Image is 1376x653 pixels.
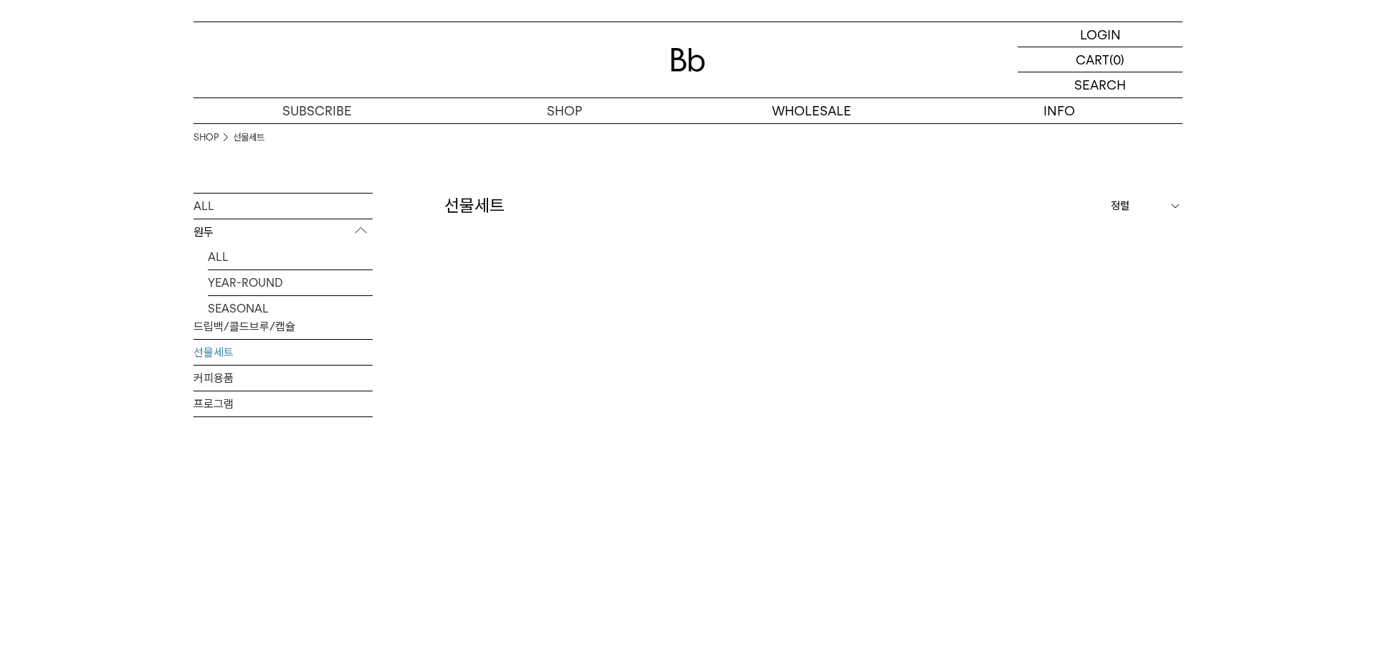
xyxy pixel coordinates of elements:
a: SEASONAL [208,296,373,321]
p: SEARCH [1074,72,1126,97]
a: ALL [208,244,373,270]
p: LOGIN [1080,22,1121,47]
a: 프로그램 [193,391,373,416]
p: CART [1076,47,1109,72]
a: 선물세트 [233,130,264,145]
a: 드립백/콜드브루/캡슐 [193,314,373,339]
a: 커피용품 [193,366,373,391]
a: SHOP [441,98,688,123]
p: (0) [1109,47,1124,72]
img: 로고 [671,48,705,72]
a: 선물세트 [193,340,373,365]
a: YEAR-ROUND [208,270,373,295]
p: 원두 [193,219,373,245]
p: WHOLESALE [688,98,935,123]
h2: 선물세트 [444,194,505,218]
a: LOGIN [1018,22,1182,47]
a: ALL [193,194,373,219]
a: CART (0) [1018,47,1182,72]
span: 정렬 [1111,197,1129,214]
a: SUBSCRIBE [193,98,441,123]
a: SHOP [193,130,219,145]
p: INFO [935,98,1182,123]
